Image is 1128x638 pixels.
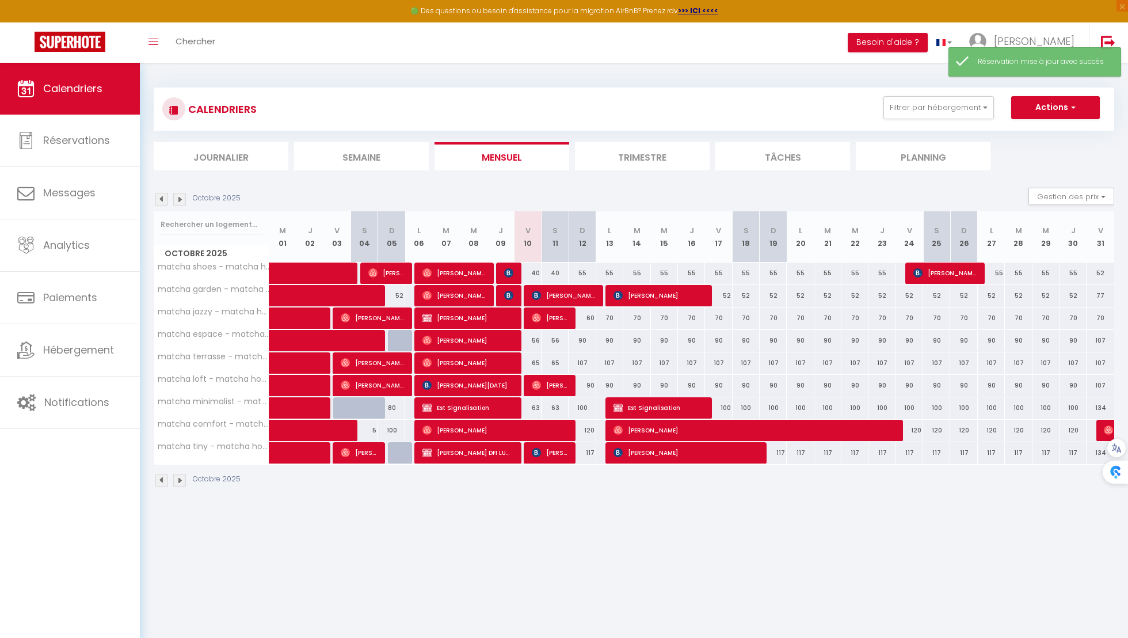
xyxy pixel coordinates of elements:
div: 107 [569,352,596,374]
div: 55 [1032,263,1060,284]
th: 17 [705,211,732,263]
div: 90 [1060,330,1087,351]
th: 06 [405,211,432,263]
div: 55 [678,263,705,284]
div: 107 [705,352,732,374]
div: 55 [787,263,814,284]
li: Journalier [154,142,288,170]
span: [PERSON_NAME] [913,262,977,284]
span: [PERSON_NAME] [422,262,486,284]
div: 100 [950,397,977,419]
span: matcha comfort - matcha home Hettange [156,420,271,428]
div: 55 [814,263,841,284]
th: 04 [351,211,378,263]
abbr: L [608,225,611,236]
div: 70 [733,307,760,329]
input: Rechercher un logement... [161,214,262,235]
div: 90 [678,375,705,396]
div: 90 [896,330,923,351]
abbr: M [1042,225,1049,236]
span: matcha minimalist - matcha home Hettange [156,397,271,406]
span: [PERSON_NAME] [368,262,405,284]
div: 120 [1032,420,1060,441]
th: 24 [896,211,923,263]
div: 107 [1060,352,1087,374]
th: 29 [1032,211,1060,263]
span: Messages [43,185,96,200]
div: 55 [1005,263,1032,284]
span: [PERSON_NAME] [613,284,704,306]
th: 25 [923,211,950,263]
abbr: J [308,225,313,236]
div: 40 [542,263,569,284]
div: 55 [868,263,895,284]
abbr: S [934,225,939,236]
div: 52 [841,285,868,306]
div: 70 [787,307,814,329]
div: 107 [923,352,950,374]
div: 55 [705,263,732,284]
span: [PERSON_NAME] [341,374,404,396]
abbr: M [279,225,286,236]
th: 27 [978,211,1005,263]
span: [PERSON_NAME][DATE] [422,374,513,396]
span: Hébergement [43,343,114,357]
div: 52 [814,285,841,306]
abbr: M [852,225,859,236]
div: 90 [1032,330,1060,351]
div: 90 [978,330,1005,351]
span: [PERSON_NAME] [532,284,595,306]
th: 01 [269,211,296,263]
div: 107 [1032,352,1060,374]
abbr: V [334,225,340,236]
abbr: L [417,225,421,236]
div: 52 [760,285,787,306]
span: [PERSON_NAME] [532,307,568,329]
abbr: S [744,225,749,236]
div: 70 [1005,307,1032,329]
div: 90 [569,375,596,396]
div: 90 [623,375,650,396]
div: 120 [950,420,977,441]
li: Semaine [294,142,429,170]
th: 10 [515,211,542,263]
div: 70 [705,307,732,329]
div: 90 [623,330,650,351]
div: 107 [978,352,1005,374]
span: [PERSON_NAME] [422,307,513,329]
li: Trimestre [575,142,710,170]
div: 52 [978,285,1005,306]
div: 107 [787,352,814,374]
abbr: D [771,225,776,236]
div: 70 [1060,307,1087,329]
th: 11 [542,211,569,263]
div: 100 [896,397,923,419]
div: 90 [787,330,814,351]
div: 70 [651,307,678,329]
th: 23 [868,211,895,263]
th: 18 [733,211,760,263]
div: 100 [841,397,868,419]
div: 70 [950,307,977,329]
div: 107 [950,352,977,374]
abbr: M [1015,225,1022,236]
span: [PERSON_NAME] [504,262,513,284]
th: 28 [1005,211,1032,263]
div: 52 [896,285,923,306]
span: [PERSON_NAME] [532,374,568,396]
div: 55 [733,263,760,284]
div: 65 [542,352,569,374]
span: Est Signalisation [422,397,513,419]
th: 19 [760,211,787,263]
div: 120 [1060,420,1087,441]
th: 20 [787,211,814,263]
div: 107 [623,352,650,374]
div: 90 [596,375,623,396]
div: 70 [814,307,841,329]
span: [PERSON_NAME] [422,419,567,441]
th: 31 [1087,211,1114,263]
span: [PERSON_NAME] [341,442,377,464]
a: >>> ICI <<<< [678,6,718,16]
div: 100 [978,397,1005,419]
div: 90 [841,330,868,351]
